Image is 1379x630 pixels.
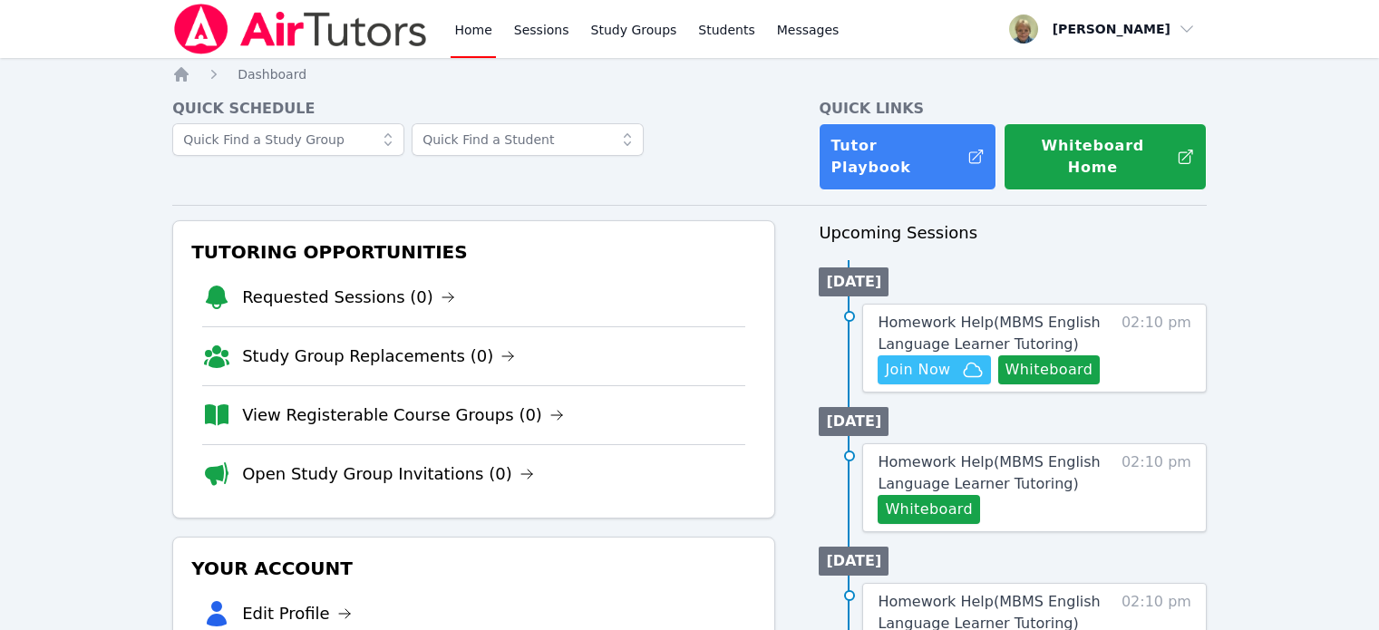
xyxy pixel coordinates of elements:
[819,407,889,436] li: [DATE]
[412,123,644,156] input: Quick Find a Student
[878,451,1112,495] a: Homework Help(MBMS English Language Learner Tutoring)
[172,65,1207,83] nav: Breadcrumb
[777,21,840,39] span: Messages
[242,461,534,487] a: Open Study Group Invitations (0)
[238,67,306,82] span: Dashboard
[242,402,564,428] a: View Registerable Course Groups (0)
[878,355,990,384] button: Join Now
[878,312,1112,355] a: Homework Help(MBMS English Language Learner Tutoring)
[878,495,980,524] button: Whiteboard
[172,98,775,120] h4: Quick Schedule
[998,355,1101,384] button: Whiteboard
[819,547,889,576] li: [DATE]
[819,123,996,190] a: Tutor Playbook
[1122,451,1191,524] span: 02:10 pm
[172,4,429,54] img: Air Tutors
[242,601,352,626] a: Edit Profile
[819,267,889,296] li: [DATE]
[1004,123,1207,190] button: Whiteboard Home
[878,453,1100,492] span: Homework Help ( MBMS English Language Learner Tutoring )
[819,220,1207,246] h3: Upcoming Sessions
[242,344,515,369] a: Study Group Replacements (0)
[188,236,760,268] h3: Tutoring Opportunities
[885,359,950,381] span: Join Now
[172,123,404,156] input: Quick Find a Study Group
[242,285,455,310] a: Requested Sessions (0)
[238,65,306,83] a: Dashboard
[819,98,1207,120] h4: Quick Links
[878,314,1100,353] span: Homework Help ( MBMS English Language Learner Tutoring )
[188,552,760,585] h3: Your Account
[1122,312,1191,384] span: 02:10 pm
